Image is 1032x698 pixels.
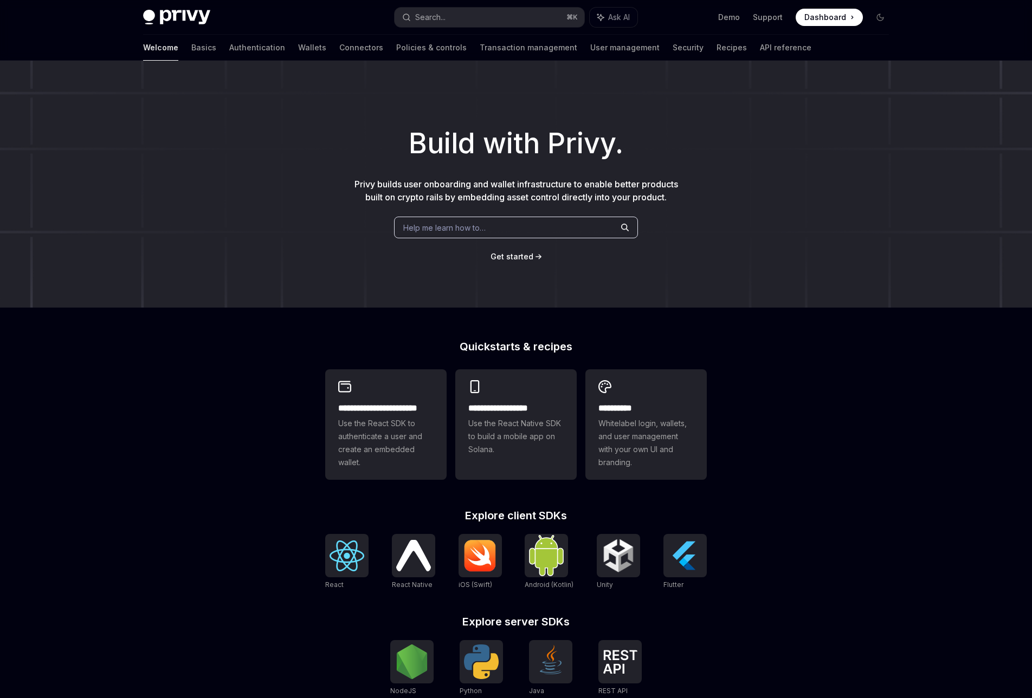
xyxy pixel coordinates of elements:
[403,222,486,233] span: Help me learn how to…
[325,580,344,589] span: React
[525,534,573,590] a: Android (Kotlin)Android (Kotlin)
[395,8,584,27] button: Search...⌘K
[338,417,434,469] span: Use the React SDK to authenticate a user and create an embedded wallet.
[566,13,578,22] span: ⌘ K
[330,540,364,571] img: React
[598,417,694,469] span: Whitelabel login, wallets, and user management with your own UI and branding.
[796,9,863,26] a: Dashboard
[663,534,707,590] a: FlutterFlutter
[525,580,573,589] span: Android (Kotlin)
[608,12,630,23] span: Ask AI
[529,687,544,695] span: Java
[463,539,498,572] img: iOS (Swift)
[597,580,613,589] span: Unity
[673,35,704,61] a: Security
[717,35,747,61] a: Recipes
[325,341,707,352] h2: Quickstarts & recipes
[718,12,740,23] a: Demo
[415,11,446,24] div: Search...
[17,122,1015,165] h1: Build with Privy.
[298,35,326,61] a: Wallets
[804,12,846,23] span: Dashboard
[480,35,577,61] a: Transaction management
[395,644,429,679] img: NodeJS
[597,534,640,590] a: UnityUnity
[460,687,482,695] span: Python
[143,35,178,61] a: Welcome
[392,534,435,590] a: React NativeReact Native
[668,538,702,573] img: Flutter
[325,616,707,627] h2: Explore server SDKs
[390,687,416,695] span: NodeJS
[603,650,637,674] img: REST API
[590,8,637,27] button: Ask AI
[143,10,210,25] img: dark logo
[533,644,568,679] img: Java
[325,534,369,590] a: ReactReact
[390,640,434,696] a: NodeJSNodeJS
[598,687,628,695] span: REST API
[460,640,503,696] a: PythonPython
[598,640,642,696] a: REST APIREST API
[491,251,533,262] a: Get started
[529,640,572,696] a: JavaJava
[585,369,707,480] a: **** *****Whitelabel login, wallets, and user management with your own UI and branding.
[464,644,499,679] img: Python
[325,510,707,521] h2: Explore client SDKs
[491,252,533,261] span: Get started
[455,369,577,480] a: **** **** **** ***Use the React Native SDK to build a mobile app on Solana.
[468,417,564,456] span: Use the React Native SDK to build a mobile app on Solana.
[459,534,502,590] a: iOS (Swift)iOS (Swift)
[396,35,467,61] a: Policies & controls
[354,179,678,203] span: Privy builds user onboarding and wallet infrastructure to enable better products built on crypto ...
[191,35,216,61] a: Basics
[339,35,383,61] a: Connectors
[396,540,431,571] img: React Native
[753,12,783,23] a: Support
[392,580,433,589] span: React Native
[229,35,285,61] a: Authentication
[529,535,564,576] img: Android (Kotlin)
[872,9,889,26] button: Toggle dark mode
[459,580,492,589] span: iOS (Swift)
[760,35,811,61] a: API reference
[590,35,660,61] a: User management
[601,538,636,573] img: Unity
[663,580,683,589] span: Flutter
